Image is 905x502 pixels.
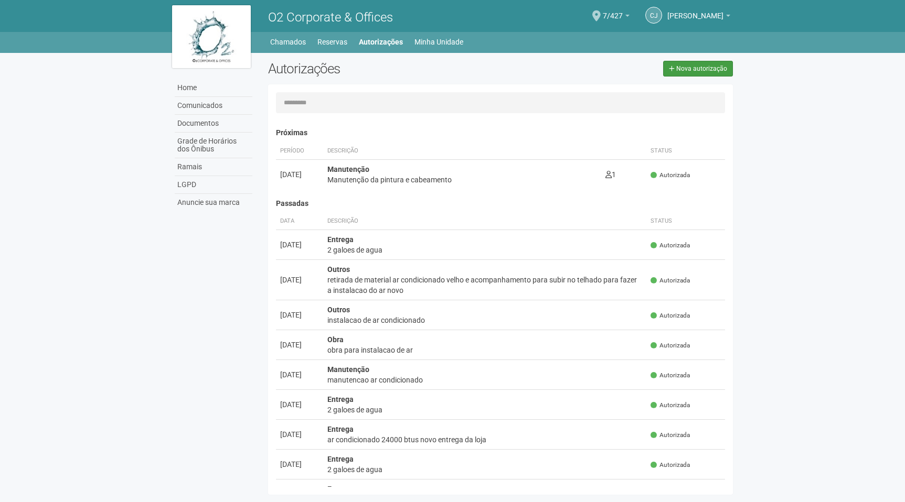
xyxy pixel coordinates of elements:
span: Autorizada [651,171,690,180]
div: [DATE] [280,239,319,250]
img: logo.jpg [172,5,251,68]
a: Anuncie sua marca [175,194,252,211]
strong: Entrega [327,395,354,403]
div: [DATE] [280,399,319,410]
div: [DATE] [280,369,319,380]
a: Autorizações [359,35,403,49]
strong: Obra [327,335,344,344]
a: Documentos [175,115,252,133]
span: 1 [605,170,616,179]
a: [PERSON_NAME] [667,13,730,21]
a: Minha Unidade [414,35,463,49]
strong: Outros [327,305,350,314]
div: [DATE] [280,429,319,440]
a: CJ [645,7,662,24]
h4: Passadas [276,200,726,208]
strong: Outros [327,265,350,274]
a: Reservas [317,35,347,49]
a: Grade de Horários dos Ônibus [175,133,252,158]
div: retirada de material ar condicionado velho e acompanhamento para subir no telhado para fazer a in... [327,275,643,296]
th: Status [646,213,725,230]
a: 7/427 [603,13,630,21]
a: Home [175,79,252,97]
div: 2 galoes de agua [327,245,643,255]
div: obra para instalacao de ar [327,345,643,355]
span: Autorizada [651,311,690,320]
span: Autorizada [651,276,690,285]
span: Nova autorização [676,65,727,72]
span: 7/427 [603,2,623,20]
span: Autorizada [651,431,690,440]
a: Nova autorização [663,61,733,77]
div: [DATE] [280,275,319,285]
span: Autorizada [651,241,690,250]
div: Manutenção da pintura e cabeamento [327,174,598,185]
div: 2 galoes de agua [327,464,643,475]
div: [DATE] [280,310,319,320]
span: Autorizada [651,341,690,350]
div: [DATE] [280,340,319,350]
div: [DATE] [280,169,319,180]
div: manutencao ar condicionado [327,375,643,385]
a: LGPD [175,176,252,194]
th: Descrição [323,213,647,230]
th: Descrição [323,143,602,160]
th: Data [276,213,323,230]
strong: Entrega [327,425,354,433]
th: Período [276,143,323,160]
strong: Manutenção [327,165,369,173]
span: Autorizada [651,461,690,470]
div: 2 galoes de agua [327,405,643,415]
span: Autorizada [651,401,690,410]
a: Comunicados [175,97,252,115]
strong: Entrega [327,485,354,493]
span: O2 Corporate & Offices [268,10,393,25]
strong: Manutenção [327,365,369,374]
div: instalacao de ar condicionado [327,315,643,325]
span: Autorizada [651,371,690,380]
h2: Autorizações [268,61,493,77]
span: CESAR JAHARA DE ALBUQUERQUE [667,2,723,20]
strong: Entrega [327,235,354,244]
a: Chamados [270,35,306,49]
div: [DATE] [280,459,319,470]
a: Ramais [175,158,252,176]
div: ar condicionado 24000 btus novo entrega da loja [327,434,643,445]
th: Status [646,143,725,160]
h4: Próximas [276,129,726,137]
strong: Entrega [327,455,354,463]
